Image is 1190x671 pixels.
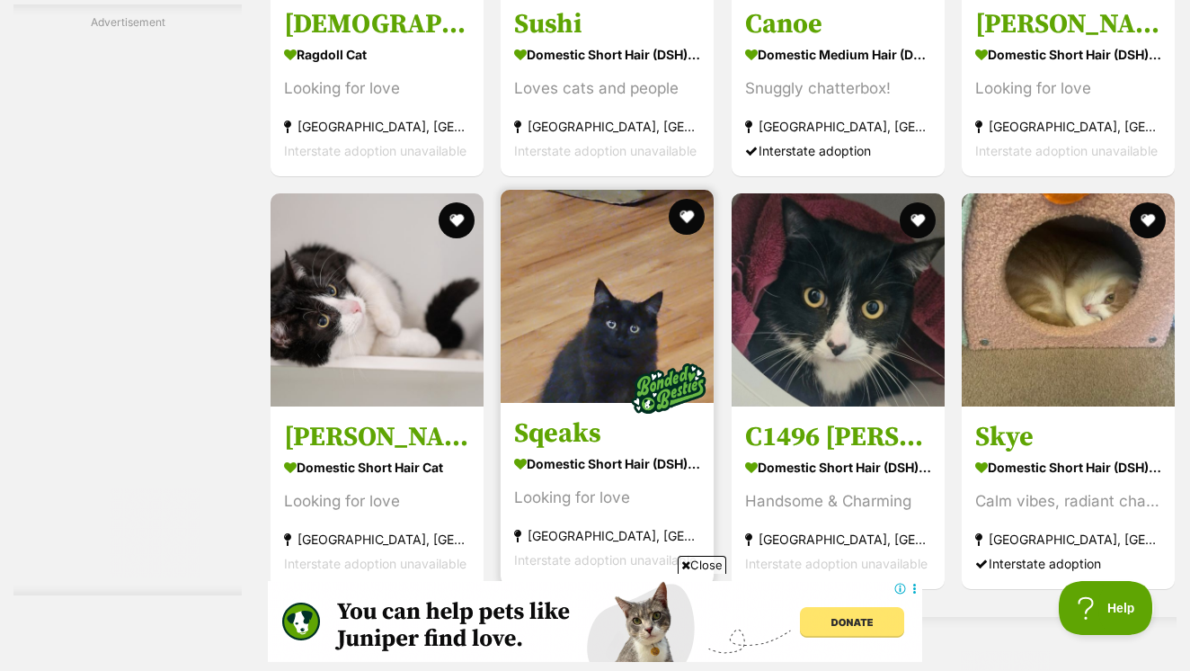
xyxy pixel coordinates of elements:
[745,7,931,41] h3: Canoe
[514,7,700,41] h3: Sushi
[975,114,1161,139] strong: [GEOGRAPHIC_DATA], [GEOGRAPHIC_DATA]
[732,193,945,407] img: C1496 Andy - Domestic Short Hair (DSH) Cat
[284,143,466,158] span: Interstate adoption unavailable
[745,488,931,513] div: Handsome & Charming
[514,76,700,101] div: Loves cats and people
[284,7,470,41] h3: [DEMOGRAPHIC_DATA]
[745,41,931,67] strong: Domestic Medium Hair (DMH) Cat
[268,581,922,662] iframe: Advertisement
[975,419,1161,453] h3: Skye
[514,41,700,67] strong: Domestic Short Hair (DSH) Cat
[284,76,470,101] div: Looking for love
[1059,581,1154,635] iframe: Help Scout Beacon - Open
[975,76,1161,101] div: Looking for love
[745,453,931,479] strong: Domestic Short Hair (DSH) Cat
[439,202,475,238] button: favourite
[514,416,700,450] h3: Sqeaks
[962,406,1175,588] a: Skye Domestic Short Hair (DSH) Cat Calm vibes, radiant charm [GEOGRAPHIC_DATA], [GEOGRAPHIC_DATA]...
[514,523,700,547] strong: [GEOGRAPHIC_DATA], [GEOGRAPHIC_DATA]
[745,139,931,163] div: Interstate adoption
[514,485,700,509] div: Looking for love
[284,41,470,67] strong: Ragdoll Cat
[271,193,484,407] img: Felix - Domestic Short Hair Cat
[514,114,700,139] strong: [GEOGRAPHIC_DATA], [GEOGRAPHIC_DATA]
[284,419,470,453] h3: [PERSON_NAME]
[514,143,697,158] span: Interstate adoption unavailable
[56,38,200,577] iframe: Advertisement
[284,526,470,550] strong: [GEOGRAPHIC_DATA], [GEOGRAPHIC_DATA]
[625,343,715,433] img: bonded besties
[1130,202,1166,238] button: favourite
[271,406,484,588] a: [PERSON_NAME] Domestic Short Hair Cat Looking for love [GEOGRAPHIC_DATA], [GEOGRAPHIC_DATA] Inter...
[514,551,697,567] span: Interstate adoption unavailable
[670,199,706,235] button: favourite
[745,114,931,139] strong: [GEOGRAPHIC_DATA], [GEOGRAPHIC_DATA]
[284,453,470,479] strong: Domestic Short Hair Cat
[900,202,936,238] button: favourite
[732,406,945,588] a: C1496 [PERSON_NAME] Domestic Short Hair (DSH) Cat Handsome & Charming [GEOGRAPHIC_DATA], [GEOGRAP...
[678,556,726,574] span: Close
[975,488,1161,513] div: Calm vibes, radiant charm
[962,193,1175,407] img: Skye - Domestic Short Hair (DSH) Cat
[13,4,242,595] div: Advertisement
[975,526,1161,550] strong: [GEOGRAPHIC_DATA], [GEOGRAPHIC_DATA]
[975,143,1158,158] span: Interstate adoption unavailable
[745,526,931,550] strong: [GEOGRAPHIC_DATA], [GEOGRAPHIC_DATA]
[745,76,931,101] div: Snuggly chatterbox!
[975,41,1161,67] strong: Domestic Short Hair (DSH) Cat
[501,402,714,585] a: Sqeaks Domestic Short Hair (DSH) Cat Looking for love [GEOGRAPHIC_DATA], [GEOGRAPHIC_DATA] Inters...
[284,555,466,570] span: Interstate adoption unavailable
[514,450,700,476] strong: Domestic Short Hair (DSH) Cat
[745,555,928,570] span: Interstate adoption unavailable
[284,114,470,139] strong: [GEOGRAPHIC_DATA], [GEOGRAPHIC_DATA]
[284,488,470,513] div: Looking for love
[975,453,1161,479] strong: Domestic Short Hair (DSH) Cat
[975,550,1161,575] div: Interstate adoption
[975,7,1161,41] h3: [PERSON_NAME]
[501,190,714,403] img: Sqeaks - Domestic Short Hair (DSH) Cat
[745,419,931,453] h3: C1496 [PERSON_NAME]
